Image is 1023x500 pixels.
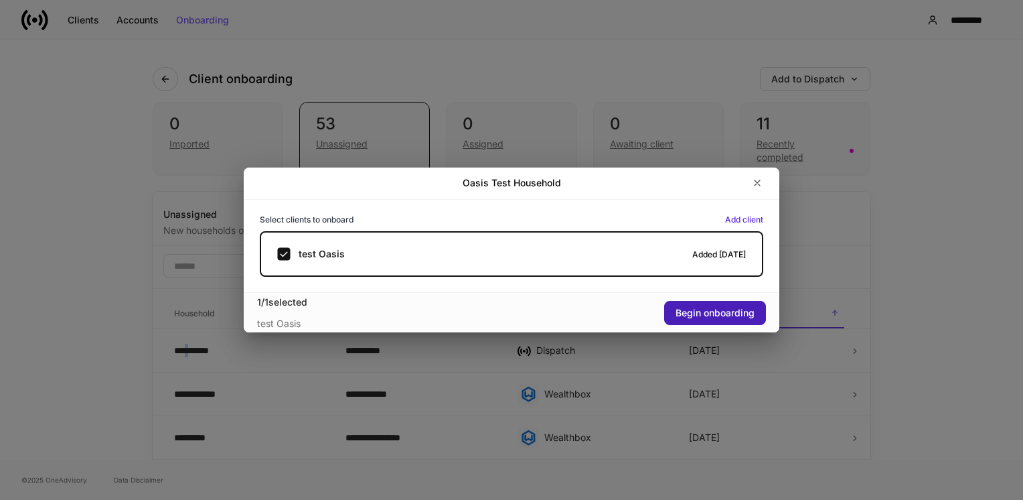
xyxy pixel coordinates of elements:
[299,247,345,261] h5: test Oasis
[676,308,755,318] div: Begin onboarding
[260,231,763,277] label: test OasisAdded [DATE]
[725,216,763,224] button: Add client
[664,301,766,325] button: Begin onboarding
[257,309,511,330] div: test Oasis
[260,213,353,226] h6: Select clients to onboard
[257,296,511,309] div: 1 / 1 selected
[463,176,561,190] h2: Oasis Test Household
[692,248,746,261] h6: Added [DATE]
